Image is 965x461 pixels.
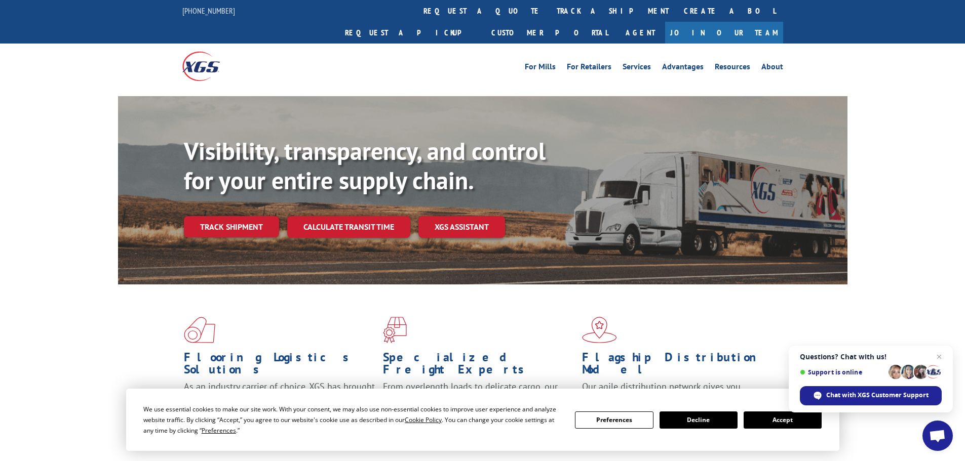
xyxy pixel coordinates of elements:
h1: Flagship Distribution Model [582,351,774,381]
a: About [761,63,783,74]
span: Support is online [800,368,885,376]
p: From overlength loads to delicate cargo, our experienced staff knows the best way to move your fr... [383,381,574,426]
img: xgs-icon-flagship-distribution-model-red [582,317,617,343]
div: Chat with XGS Customer Support [800,386,942,405]
h1: Flooring Logistics Solutions [184,351,375,381]
a: [PHONE_NUMBER] [182,6,235,16]
button: Accept [744,411,822,429]
h1: Specialized Freight Experts [383,351,574,381]
img: xgs-icon-focused-on-flooring-red [383,317,407,343]
a: Resources [715,63,750,74]
div: We use essential cookies to make our site work. With your consent, we may also use non-essential ... [143,404,563,436]
a: Track shipment [184,216,279,237]
span: As an industry carrier of choice, XGS has brought innovation and dedication to flooring logistics... [184,381,375,416]
a: Request a pickup [337,22,484,44]
a: For Mills [525,63,556,74]
a: Customer Portal [484,22,615,44]
div: Open chat [922,421,953,451]
a: Calculate transit time [287,216,410,238]
b: Visibility, transparency, and control for your entire supply chain. [184,135,546,196]
a: For Retailers [567,63,611,74]
button: Decline [660,411,738,429]
span: Preferences [202,426,236,435]
span: Chat with XGS Customer Support [826,391,929,400]
span: Cookie Policy [405,415,442,424]
a: XGS ASSISTANT [418,216,505,238]
span: Our agile distribution network gives you nationwide inventory management on demand. [582,381,768,404]
span: Questions? Chat with us! [800,353,942,361]
button: Preferences [575,411,653,429]
a: Services [623,63,651,74]
div: Cookie Consent Prompt [126,389,839,451]
img: xgs-icon-total-supply-chain-intelligence-red [184,317,215,343]
a: Agent [615,22,665,44]
span: Close chat [933,351,945,363]
a: Advantages [662,63,704,74]
a: Join Our Team [665,22,783,44]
